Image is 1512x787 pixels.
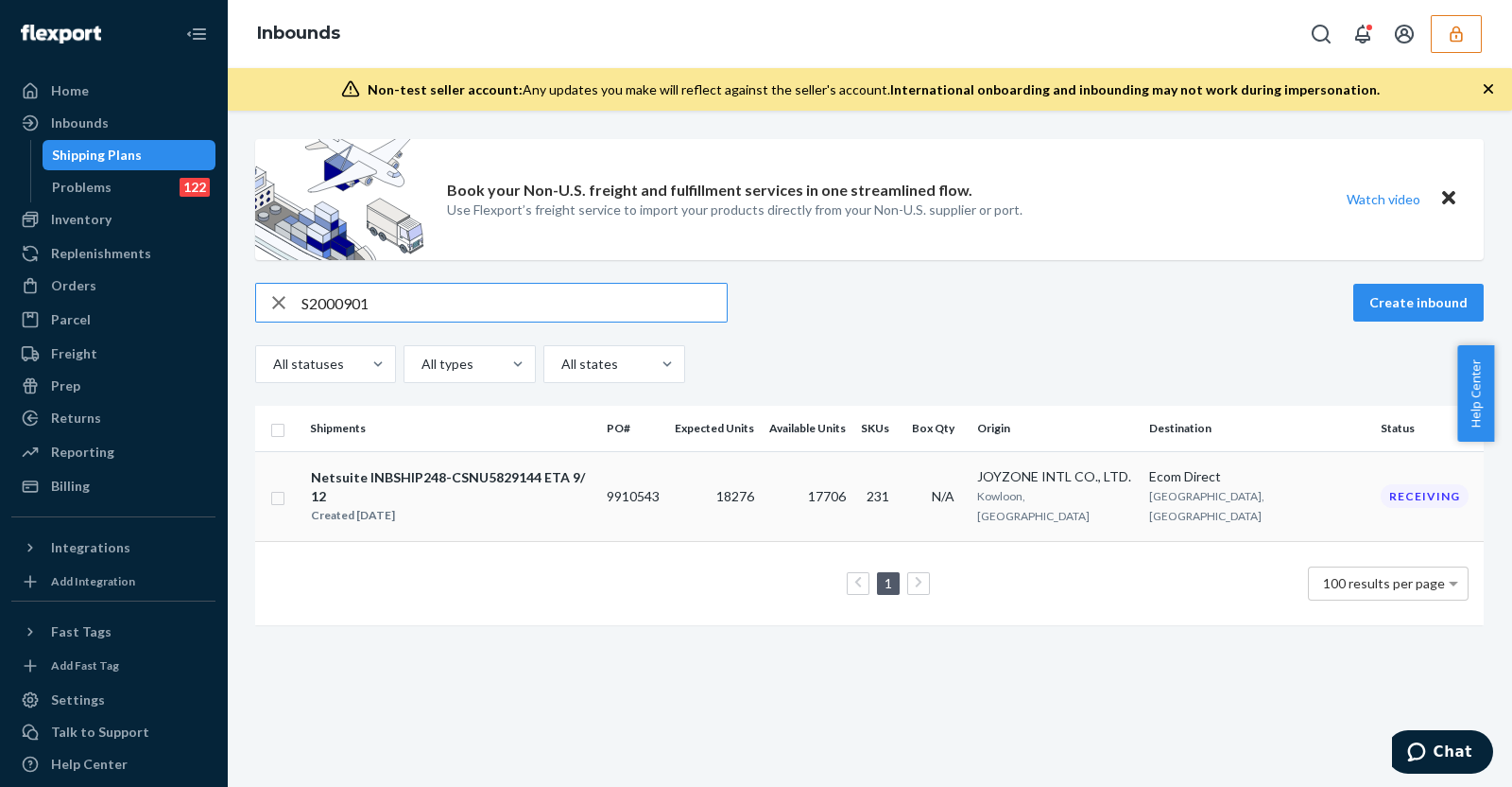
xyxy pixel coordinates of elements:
div: Ecom Direct [1149,467,1366,486]
button: Open account menu [1385,15,1423,53]
span: Non-test seller account: [368,81,523,97]
th: Origin [970,406,1142,451]
a: Reporting [11,437,215,467]
button: Integrations [11,533,215,563]
button: Help Center [1457,345,1494,442]
div: Freight [51,344,97,363]
button: Talk to Support [11,717,215,747]
button: Open notifications [1344,15,1382,53]
a: Settings [11,685,215,715]
span: 231 [867,488,889,504]
button: Open Search Box [1302,15,1340,53]
div: Add Fast Tag [51,657,119,673]
div: Orders [51,276,96,295]
a: Shipping Plans [43,140,216,170]
div: Returns [51,409,101,428]
a: Prep [11,371,215,401]
a: Returns [11,403,215,433]
span: Kowloon, [GEOGRAPHIC_DATA] [977,489,1090,523]
span: N/A [932,488,954,504]
iframe: Opens a widget where you can chat to one of our agents [1392,730,1493,778]
div: Help Center [51,755,128,774]
div: Netsuite INBSHIP248-CSNU5829144 ETA 9/12 [311,468,591,506]
input: All states [559,355,561,374]
a: Inventory [11,204,215,235]
th: Status [1373,406,1484,451]
a: Home [11,76,215,106]
span: International onboarding and inbounding may not work during impersonation. [890,81,1380,97]
button: Watch video [1334,185,1433,213]
a: Billing [11,471,215,501]
a: Orders [11,271,215,301]
button: Close Navigation [178,15,215,53]
div: Created [DATE] [311,506,591,525]
ol: breadcrumbs [242,7,355,61]
button: Fast Tags [11,617,215,647]
div: Reporting [51,443,114,462]
th: Destination [1142,406,1373,451]
p: Use Flexport’s freight service to import your products directly from your Non-U.S. supplier or port. [447,201,1022,219]
img: Flexport logo [21,25,101,44]
div: JOYZONE INTL CO., LTD. [977,467,1134,486]
span: [GEOGRAPHIC_DATA], [GEOGRAPHIC_DATA] [1149,489,1264,523]
button: Create inbound [1353,284,1484,322]
div: Inventory [51,210,112,229]
th: PO# [599,406,667,451]
div: Any updates you make will reflect against the seller's account. [368,80,1380,99]
a: Freight [11,339,215,369]
a: Page 1 is your current page [881,575,896,591]
div: Parcel [51,310,91,329]
div: Home [51,81,89,100]
a: Parcel [11,305,215,335]
a: Problems122 [43,172,216,202]
a: Add Integration [11,570,215,593]
th: Available Units [762,406,853,451]
div: Fast Tags [51,622,112,641]
input: All types [420,355,421,374]
th: SKUs [853,406,904,451]
div: Problems [52,178,112,197]
input: Search inbounds by name, destination, msku... [301,284,727,322]
div: 122 [180,178,210,197]
a: Add Fast Tag [11,655,215,677]
div: Receiving [1381,484,1469,508]
span: 17706 [808,488,846,504]
div: Billing [51,477,90,496]
a: Replenishments [11,238,215,269]
th: Box Qty [904,406,970,451]
a: Inbounds [11,108,215,138]
div: Talk to Support [51,723,149,742]
div: Replenishments [51,244,151,263]
div: Settings [51,691,105,709]
td: 9910543 [599,451,667,541]
th: Shipments [302,406,599,451]
p: Book your Non-U.S. freight and fulfillment services in one streamlined flow. [447,180,972,201]
div: Inbounds [51,114,109,132]
button: Close [1436,185,1461,213]
span: 18276 [716,488,754,504]
a: Help Center [11,749,215,779]
a: Inbounds [257,23,340,44]
input: All statuses [271,355,273,374]
th: Expected Units [667,406,762,451]
div: Integrations [51,538,130,557]
div: Add Integration [51,573,135,589]
div: Shipping Plans [52,146,142,165]
div: Prep [51,376,80,395]
span: 100 results per page [1323,575,1445,591]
